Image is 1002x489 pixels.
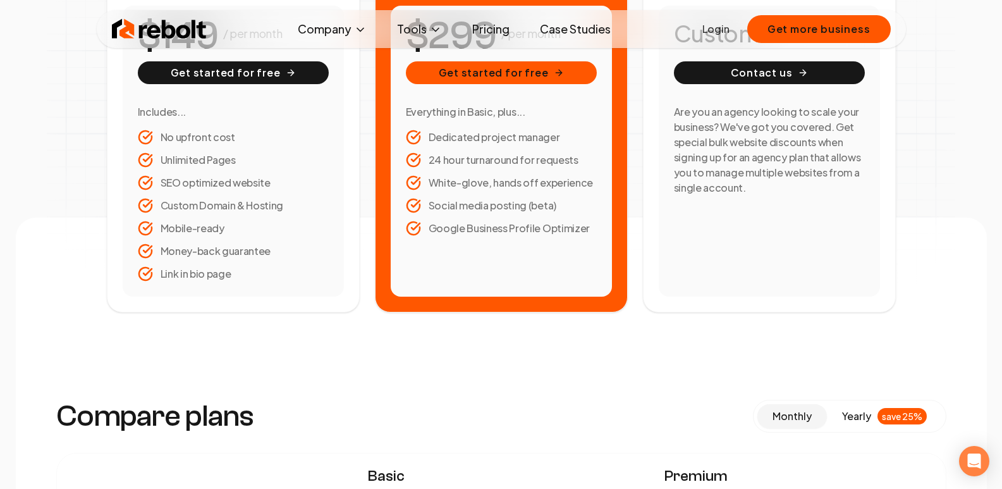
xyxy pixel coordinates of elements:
li: 24 hour turnaround for requests [406,152,597,168]
li: Social media posting (beta) [406,198,597,213]
a: Pricing [462,16,520,42]
li: No upfront cost [138,130,329,145]
img: Rebolt Logo [112,16,207,42]
h3: Everything in Basic, plus... [406,104,597,120]
li: Money-back guarantee [138,244,329,259]
li: White-glove, hands off experience [406,175,597,190]
h3: Compare plans [56,401,254,431]
li: Link in bio page [138,266,329,282]
button: Get started for free [406,61,597,84]
button: Tools [387,16,452,42]
button: Get more business [747,15,891,43]
a: Login [702,22,730,37]
h3: Includes... [138,104,329,120]
button: Get started for free [138,61,329,84]
number-flow-react: $149 [138,8,218,65]
span: yearly [842,409,871,424]
li: Dedicated project manager [406,130,597,145]
span: Basic [368,466,634,486]
li: Custom Domain & Hosting [138,198,329,213]
button: monthly [757,404,827,428]
h3: Are you an agency looking to scale your business? We've got you covered. Get special bulk website... [674,104,865,195]
a: Case Studies [530,16,621,42]
li: Unlimited Pages [138,152,329,168]
button: Contact us [674,61,865,84]
li: SEO optimized website [138,175,329,190]
li: Google Business Profile Optimizer [406,221,597,236]
button: yearlysave 25% [827,404,942,428]
button: Company [288,16,377,42]
div: Open Intercom Messenger [959,446,989,476]
number-flow-react: $299 [406,8,496,65]
div: save 25% [877,408,927,424]
li: Mobile-ready [138,221,329,236]
span: monthly [773,409,812,423]
span: Premium [664,466,931,486]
